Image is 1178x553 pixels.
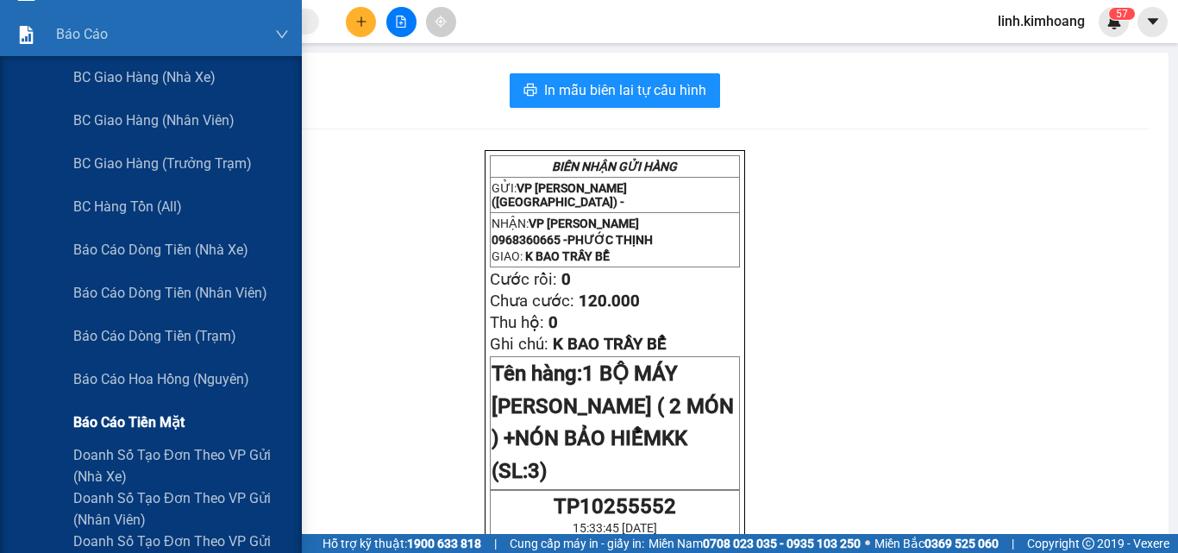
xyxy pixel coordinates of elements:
button: file-add [386,7,417,37]
span: 0968360665 - [492,233,653,247]
span: 1 BỘ MÁY [PERSON_NAME] ( 2 MÓN ) +NÓN BẢO HIỂMKK (SL: [492,361,734,483]
span: Báo cáo dòng tiền (trạm) [73,325,236,347]
span: Tên hàng: [492,361,734,483]
span: file-add [395,16,407,28]
span: VP [PERSON_NAME] ([GEOGRAPHIC_DATA]) - [492,181,627,209]
span: GIAO: [492,249,610,263]
span: Báo cáo dòng tiền (nhân viên) [73,282,267,304]
span: | [494,534,497,553]
p: NHẬN: [492,217,738,230]
span: PHƯỚC THỊNH [92,93,189,110]
span: Chưa cước: [490,292,574,311]
span: PHƯỚC THỊNH [567,233,653,247]
span: BC hàng tồn (all) [73,196,182,217]
span: printer [523,83,537,99]
span: 5 [1116,8,1122,20]
button: printerIn mẫu biên lai tự cấu hình [510,73,720,108]
span: Cước rồi: [490,270,557,289]
span: BC giao hàng (trưởng trạm) [73,153,252,174]
span: plus [355,16,367,28]
strong: 0369 525 060 [924,537,999,550]
span: BC giao hàng (nhà xe) [73,66,216,88]
span: Báo cáo hoa hồng (Nguyên) [73,368,249,390]
span: Doanh số tạo đơn theo VP gửi (nhân viên) [73,487,289,531]
span: VP [PERSON_NAME] ([GEOGRAPHIC_DATA]) - [7,34,160,66]
img: icon-new-feature [1106,14,1122,29]
span: Hỗ trợ kỹ thuật: [323,534,481,553]
span: aim [435,16,447,28]
span: Miền Bắc [874,534,999,553]
span: 0 [561,270,571,289]
span: In mẫu biên lai tự cấu hình [544,79,706,101]
p: NHẬN: [7,74,252,91]
p: GỬI: [7,34,252,66]
span: caret-down [1145,14,1161,29]
span: 120.000 [579,292,640,311]
span: ⚪️ [865,540,870,547]
span: 3) [528,459,547,483]
span: linh.kimhoang [984,10,1099,32]
button: plus [346,7,376,37]
span: GIAO: [7,112,142,129]
span: K BAO TRẦY BỂ [553,335,667,354]
strong: 1900 633 818 [407,537,481,550]
span: 15:33:45 [DATE] [573,521,657,535]
span: down [275,28,289,41]
span: | [1012,534,1014,553]
strong: BIÊN NHẬN GỬI HÀNG [58,9,200,26]
strong: BIÊN NHẬN GỬI HÀNG [552,160,677,173]
button: aim [426,7,456,37]
img: solution-icon [17,26,35,44]
span: Thu hộ: [490,313,544,332]
span: Ghi chú: [490,335,548,354]
span: K BAO TRẦY BỂ [45,112,142,129]
span: Doanh số tạo đơn theo VP gửi (nhà xe) [73,444,289,487]
span: K BAO TRẦY BỂ [525,249,610,263]
span: VP [PERSON_NAME] [48,74,173,91]
sup: 57 [1109,8,1135,20]
span: 7 [1122,8,1128,20]
span: Miền Nam [649,534,861,553]
span: Báo cáo dòng tiền (nhà xe) [73,239,248,261]
span: copyright [1082,537,1094,550]
span: VP [PERSON_NAME] [529,217,639,230]
strong: 0708 023 035 - 0935 103 250 [703,537,861,550]
span: BC giao hàng (nhân viên) [73,110,235,131]
span: Báo cáo [56,23,108,45]
span: Báo cáo tiền mặt [73,412,185,433]
button: caret-down [1137,7,1168,37]
span: 0 [548,313,558,332]
span: 0968360665 - [7,93,189,110]
span: Cung cấp máy in - giấy in: [510,534,644,553]
p: GỬI: [492,181,738,209]
span: TP10255552 [554,494,676,518]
